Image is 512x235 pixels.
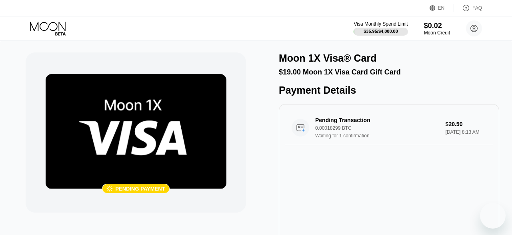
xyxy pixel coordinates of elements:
[106,185,113,192] div: 
[446,129,486,135] div: [DATE] 8:13 AM
[285,110,493,145] div: Pending Transaction0.00018299 BTCWaiting for 1 confirmation$20.50[DATE] 8:13 AM
[315,125,448,131] div: 0.00018299 BTC
[279,84,499,96] div: Payment Details
[315,117,439,123] div: Pending Transaction
[454,4,482,12] div: FAQ
[279,52,376,64] div: Moon 1X Visa® Card
[480,203,506,229] iframe: Button to launch messaging window, conversation in progress
[446,121,486,127] div: $20.50
[438,5,445,11] div: EN
[364,29,398,34] div: $35.95 / $4,000.00
[354,21,408,27] div: Visa Monthly Spend Limit
[472,5,482,11] div: FAQ
[424,22,450,36] div: $0.02Moon Credit
[354,21,408,36] div: Visa Monthly Spend Limit$35.95/$4,000.00
[315,133,448,139] div: Waiting for 1 confirmation
[424,30,450,36] div: Moon Credit
[279,68,499,76] div: $19.00 Moon 1X Visa Card Gift Card
[430,4,454,12] div: EN
[424,22,450,30] div: $0.02
[115,186,165,192] div: Pending payment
